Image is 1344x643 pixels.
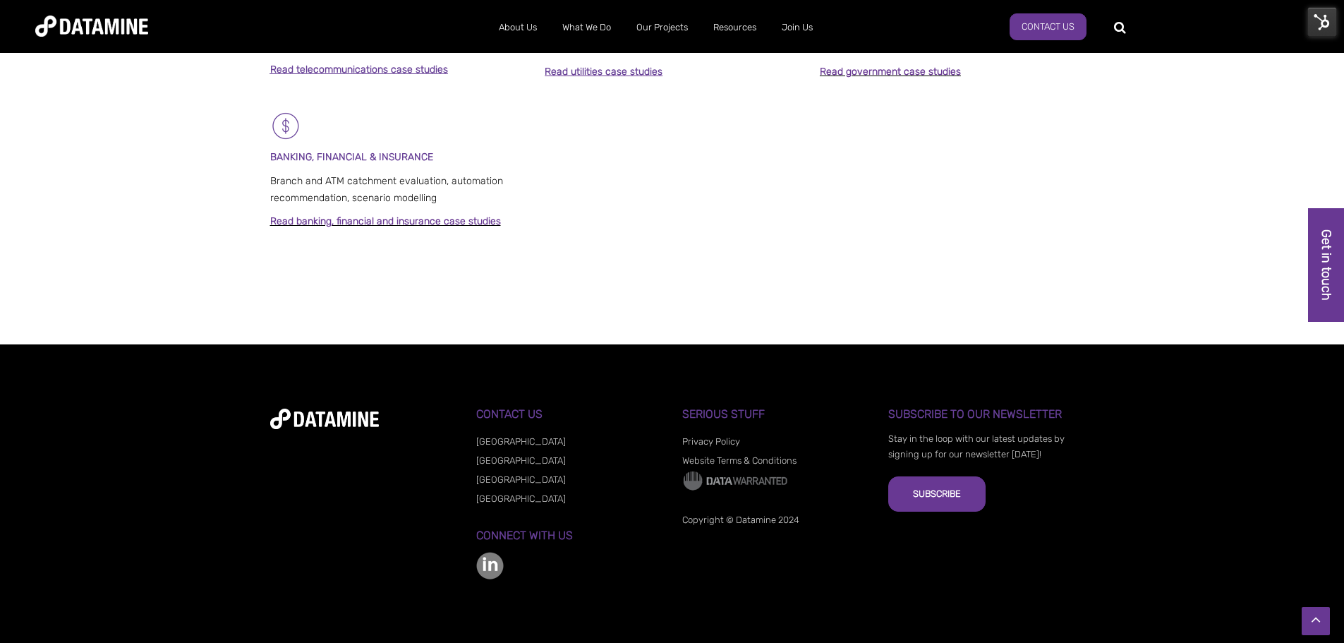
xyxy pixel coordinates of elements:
[1308,208,1344,322] a: Get in touch
[270,409,379,429] img: datamine-logo-white
[476,493,566,504] a: [GEOGRAPHIC_DATA]
[476,455,566,466] a: [GEOGRAPHIC_DATA]
[682,436,740,447] a: Privacy Policy
[476,436,566,447] a: [GEOGRAPHIC_DATA]
[1010,13,1086,40] a: Contact Us
[624,9,701,46] a: Our Projects
[888,476,986,512] button: Subscribe
[270,110,302,142] img: Banking & Financial
[769,9,825,46] a: Join Us
[270,215,501,227] a: Read banking, financial and insurance case studies
[888,408,1074,421] h3: Subscribe to our Newsletter
[550,9,624,46] a: What We Do
[35,16,148,37] img: Datamine
[476,529,662,542] h3: Connect with us
[888,431,1074,462] p: Stay in the loop with our latest updates by signing up for our newsletter [DATE]!
[476,552,504,579] img: linkedin-color
[682,408,868,421] h3: Serious Stuff
[545,66,662,78] a: Read utilities case studies
[1307,7,1337,37] img: HubSpot Tools Menu Toggle
[270,175,503,204] span: Branch and ATM catchment evaluation, automation recommendation, scenario modelling
[682,455,797,466] a: Website Terms & Conditions
[486,9,550,46] a: About Us
[476,408,662,421] h3: Contact Us
[701,9,769,46] a: Resources
[476,474,566,485] a: [GEOGRAPHIC_DATA]
[682,512,868,528] p: Copyright © Datamine 2024
[270,151,433,163] span: BANKING, FINANCIAL & INSURANCE
[820,66,961,78] a: Read government case studies
[270,64,448,76] a: Read telecommunications case studies
[682,470,788,491] img: Data Warranted Logo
